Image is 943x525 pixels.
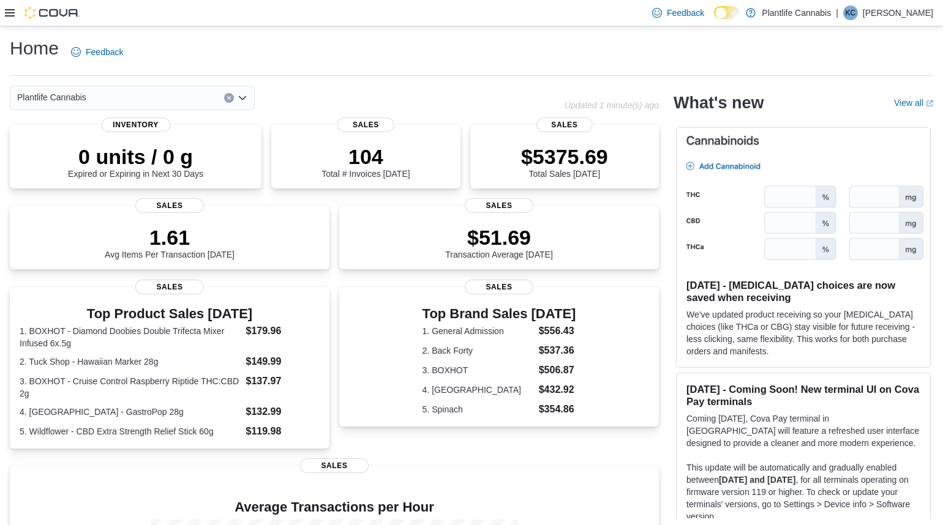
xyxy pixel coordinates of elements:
[246,404,320,419] dd: $132.99
[686,308,920,357] p: We've updated product receiving so your [MEDICAL_DATA] choices (like THCa or CBG) stay visible fo...
[686,461,920,523] p: This update will be automatically and gradually enabled between , for all terminals operating on ...
[686,279,920,303] h3: [DATE] - [MEDICAL_DATA] choices are now saved when receiving
[68,144,203,169] p: 0 units / 0 g
[337,117,394,132] span: Sales
[20,307,320,321] h3: Top Product Sales [DATE]
[20,500,649,515] h4: Average Transactions per Hour
[836,6,838,20] p: |
[105,225,235,250] p: 1.61
[246,354,320,369] dd: $149.99
[246,324,320,338] dd: $179.96
[246,424,320,439] dd: $119.98
[321,144,410,169] p: 104
[20,375,241,400] dt: 3. BOXHOT - Cruise Control Raspberry Riptide THC:CBD 2g
[863,6,933,20] p: [PERSON_NAME]
[565,100,659,110] p: Updated 1 minute(s) ago
[423,325,534,337] dt: 1. General Admission
[539,324,576,338] dd: $556.43
[20,425,241,437] dt: 5. Wildflower - CBD Extra Strength Relief Stick 60g
[423,364,534,376] dt: 3. BOXHOT
[86,46,123,58] span: Feedback
[300,458,369,473] span: Sales
[66,40,128,64] a: Feedback
[894,98,933,108] a: View allExternal link
[926,100,933,107] svg: External link
[843,6,858,20] div: Kiara Craig
[68,144,203,179] div: Expired or Expiring in Next 30 Days
[20,356,241,368] dt: 2. Tuck Shop - Hawaiian Marker 28g
[20,406,241,418] dt: 4. [GEOGRAPHIC_DATA] - GastroPop 28g
[445,225,553,259] div: Transaction Average [DATE]
[465,280,533,294] span: Sales
[846,6,856,20] span: KC
[465,198,533,213] span: Sales
[714,6,740,19] input: Dark Mode
[423,344,534,357] dt: 2. Back Forty
[10,36,59,61] h1: Home
[521,144,608,169] p: $5375.69
[667,7,704,19] span: Feedback
[521,144,608,179] div: Total Sales [DATE]
[105,225,235,259] div: Avg Items Per Transaction [DATE]
[674,93,764,113] h2: What's new
[445,225,553,250] p: $51.69
[238,93,247,103] button: Open list of options
[539,402,576,417] dd: $354.86
[539,382,576,397] dd: $432.92
[686,412,920,449] p: Coming [DATE], Cova Pay terminal in [GEOGRAPHIC_DATA] will feature a refreshed user interface des...
[17,90,86,105] span: Plantlife Cannabis
[647,1,709,25] a: Feedback
[246,374,320,389] dd: $137.97
[686,383,920,408] h3: [DATE] - Coming Soon! New terminal UI on Cova Pay terminals
[20,325,241,349] dt: 1. BOXHOT - Diamond Doobies Double Trifecta Mixer Infused 6x.5g
[135,198,204,213] span: Sales
[102,117,170,132] span: Inventory
[321,144,410,179] div: Total # Invoices [DATE]
[539,363,576,378] dd: $506.87
[423,307,576,321] h3: Top Brand Sales [DATE]
[24,7,80,19] img: Cova
[762,6,831,20] p: Plantlife Cannabis
[135,280,204,294] span: Sales
[536,117,593,132] span: Sales
[423,403,534,415] dt: 5. Spinach
[719,475,795,485] strong: [DATE] and [DATE]
[423,384,534,396] dt: 4. [GEOGRAPHIC_DATA]
[539,343,576,358] dd: $537.36
[224,93,234,103] button: Clear input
